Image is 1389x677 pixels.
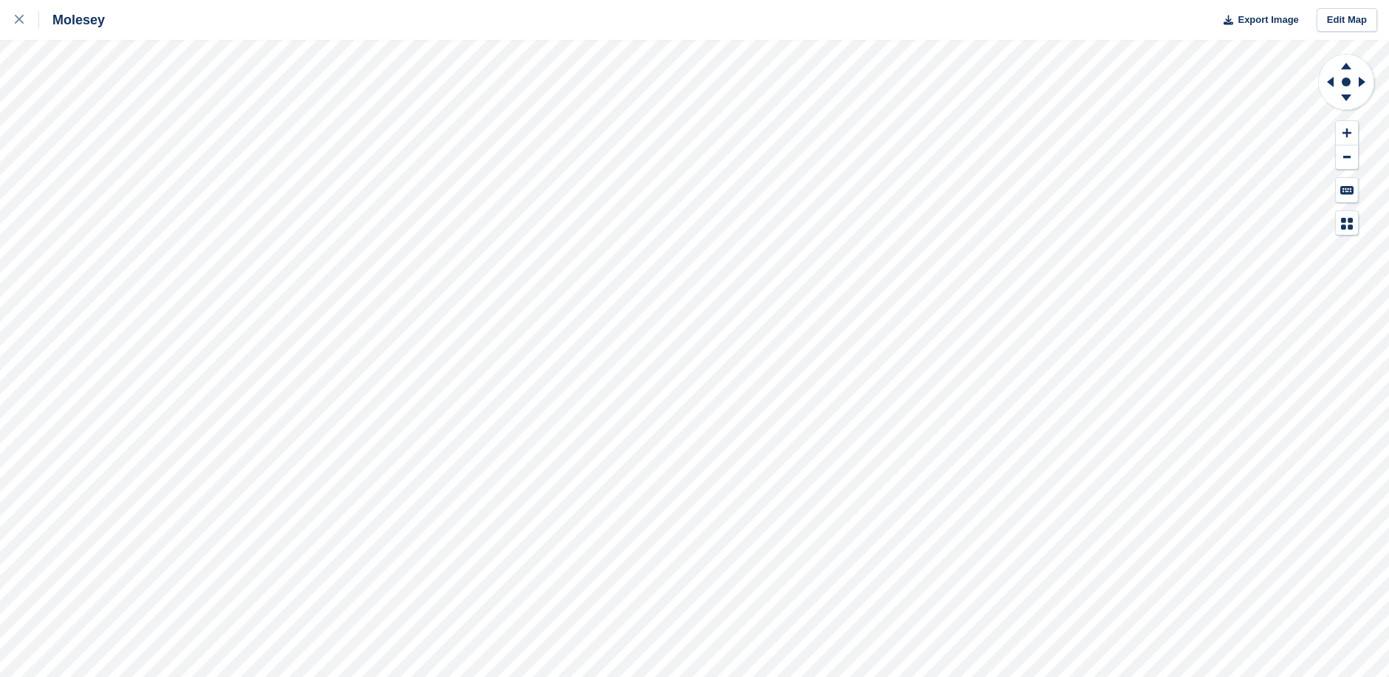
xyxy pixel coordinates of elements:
button: Map Legend [1336,211,1358,236]
button: Zoom In [1336,121,1358,145]
button: Zoom Out [1336,145,1358,170]
span: Export Image [1238,13,1298,27]
button: Keyboard Shortcuts [1336,178,1358,202]
a: Edit Map [1317,8,1377,32]
div: Molesey [39,11,105,29]
button: Export Image [1215,8,1299,32]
